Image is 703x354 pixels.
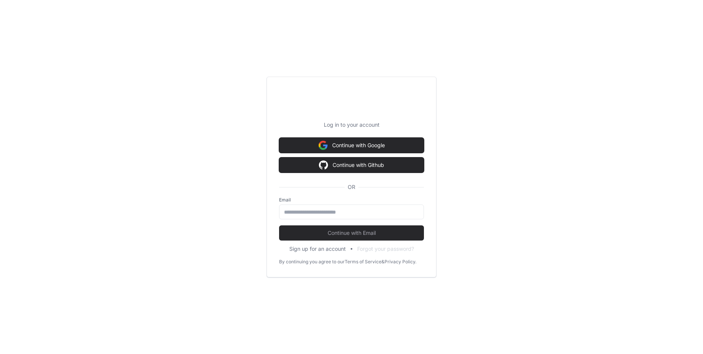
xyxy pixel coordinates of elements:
[381,259,384,265] div: &
[279,121,424,129] p: Log in to your account
[384,259,416,265] a: Privacy Policy.
[279,259,345,265] div: By continuing you agree to our
[279,197,424,203] label: Email
[319,157,328,173] img: Sign in with google
[279,225,424,241] button: Continue with Email
[279,229,424,237] span: Continue with Email
[345,259,381,265] a: Terms of Service
[279,138,424,153] button: Continue with Google
[319,138,328,153] img: Sign in with google
[345,183,358,191] span: OR
[279,157,424,173] button: Continue with Github
[357,245,414,253] button: Forgot your password?
[289,245,346,253] button: Sign up for an account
